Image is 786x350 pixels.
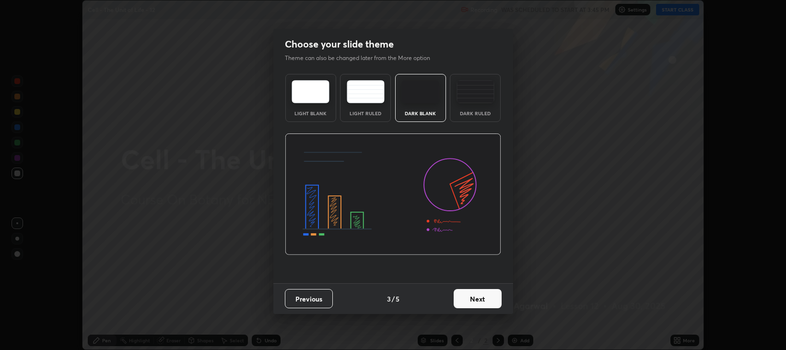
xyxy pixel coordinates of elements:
[346,111,385,116] div: Light Ruled
[285,133,501,255] img: darkThemeBanner.d06ce4a2.svg
[387,294,391,304] h4: 3
[285,54,440,62] p: Theme can also be changed later from the More option
[456,111,494,116] div: Dark Ruled
[347,80,385,103] img: lightRuledTheme.5fabf969.svg
[457,80,494,103] img: darkRuledTheme.de295e13.svg
[401,80,439,103] img: darkTheme.f0cc69e5.svg
[392,294,395,304] h4: /
[292,111,330,116] div: Light Blank
[396,294,399,304] h4: 5
[401,111,440,116] div: Dark Blank
[285,289,333,308] button: Previous
[454,289,502,308] button: Next
[285,38,394,50] h2: Choose your slide theme
[292,80,329,103] img: lightTheme.e5ed3b09.svg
